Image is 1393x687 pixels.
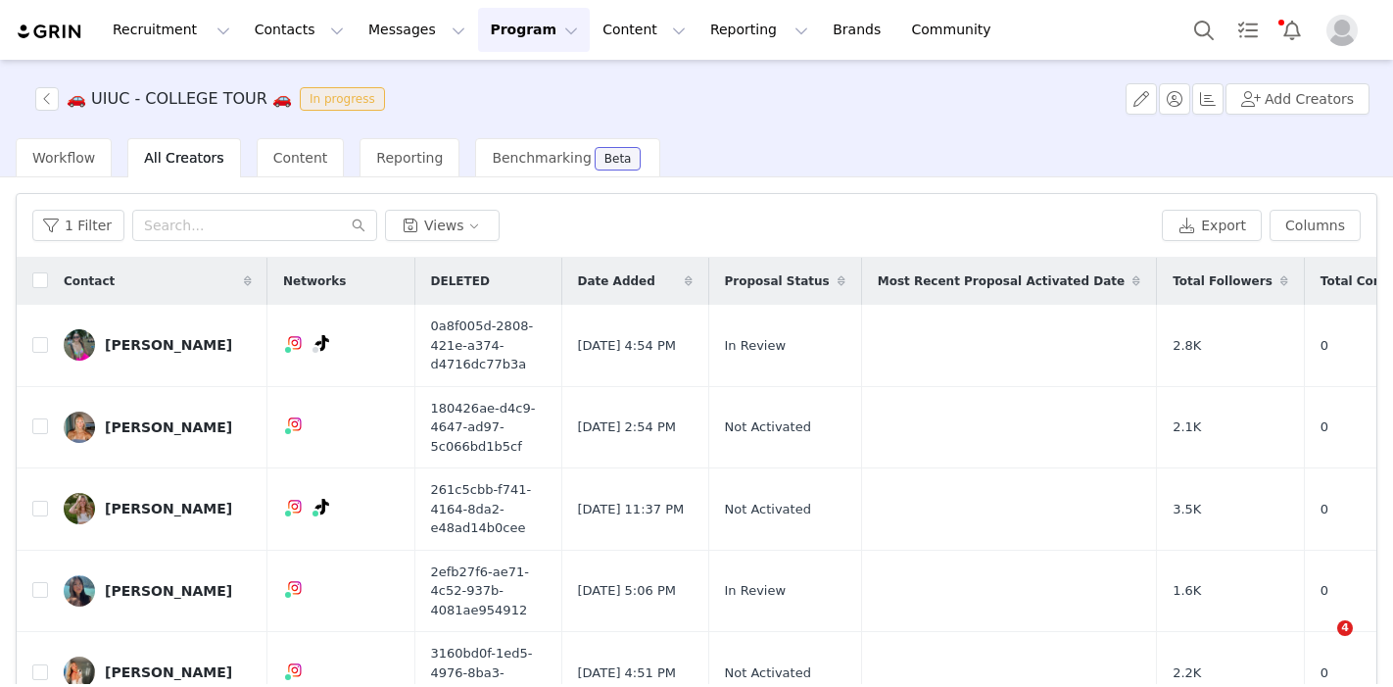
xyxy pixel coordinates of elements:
a: [PERSON_NAME] [64,575,252,607]
span: Reporting [376,150,443,166]
button: Profile [1315,15,1377,46]
button: Recruitment [101,8,242,52]
span: 2.8K [1173,336,1201,356]
span: 4 [1337,620,1353,636]
span: Total Followers [1173,272,1273,290]
span: [DATE] 4:54 PM [578,336,676,356]
a: [PERSON_NAME] [64,412,252,443]
span: In Review [725,336,787,356]
button: Search [1182,8,1225,52]
span: Date Added [578,272,655,290]
img: instagram.svg [287,580,303,596]
span: Content [273,150,328,166]
img: d10a0b0c-0d32-4fba-8ad3-52090627cf03.jpg [64,329,95,361]
img: instagram.svg [287,417,303,432]
h3: 🚗 UIUC - COLLEGE TOUR 🚗 [67,87,292,111]
span: Not Activated [725,663,811,683]
span: [DATE] 4:51 PM [578,663,676,683]
img: grin logo [16,23,84,41]
div: [PERSON_NAME] [105,501,232,516]
button: Program [478,8,590,52]
span: 0a8f005d-2808-421e-a374-d4716dc77b3a [431,317,546,374]
div: Beta [604,153,632,165]
span: Workflow [32,150,95,166]
button: Notifications [1271,8,1314,52]
img: instagram.svg [287,499,303,515]
a: [PERSON_NAME] [64,329,252,361]
button: Content [591,8,697,52]
span: DELETED [431,272,490,290]
iframe: Intercom live chat [1297,620,1344,667]
button: Export [1162,210,1262,241]
span: 261c5cbb-f741-4164-8da2-e48ad14b0cee [431,480,546,538]
span: 3.5K [1173,500,1201,519]
span: Benchmarking [492,150,591,166]
span: In progress [300,87,385,111]
span: 1.6K [1173,581,1201,601]
img: placeholder-profile.jpg [1326,15,1358,46]
span: Contact [64,272,115,290]
span: All Creators [144,150,223,166]
a: Community [900,8,1012,52]
span: Not Activated [725,500,811,519]
button: Reporting [698,8,820,52]
img: instagram.svg [287,662,303,678]
img: 79fd62bd-4caf-45a9-ad14-f5d068fd62ae.jpg [64,493,95,524]
span: [object Object] [35,87,393,111]
span: [DATE] 5:06 PM [578,581,676,601]
span: 2.1K [1173,417,1201,437]
span: 180426ae-d4c9-4647-ad97-5c066bd1b5cf [431,399,546,457]
button: Messages [357,8,477,52]
div: [PERSON_NAME] [105,664,232,680]
a: Tasks [1226,8,1270,52]
span: 2efb27f6-ae71-4c52-937b-4081ae954912 [431,563,546,620]
button: Add Creators [1225,83,1369,115]
img: 4f8c00f9-cebc-4057-b85f-163997337586.jpg [64,575,95,607]
img: 43c7e593-3152-4a31-910d-c70159c1964e--s.jpg [64,412,95,443]
div: [PERSON_NAME] [105,583,232,599]
span: Not Activated [725,417,811,437]
a: Brands [821,8,898,52]
button: Columns [1270,210,1361,241]
span: Networks [283,272,346,290]
input: Search... [132,210,377,241]
button: Contacts [243,8,356,52]
span: In Review [725,581,787,601]
div: [PERSON_NAME] [105,337,232,353]
span: [DATE] 11:37 PM [578,500,685,519]
div: [PERSON_NAME] [105,419,232,435]
span: Most Recent Proposal Activated Date [878,272,1125,290]
button: Views [385,210,500,241]
span: [DATE] 2:54 PM [578,417,676,437]
span: 2.2K [1173,663,1201,683]
button: 1 Filter [32,210,124,241]
img: instagram.svg [287,335,303,351]
a: [PERSON_NAME] [64,493,252,524]
span: Proposal Status [725,272,830,290]
i: icon: search [352,219,365,232]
